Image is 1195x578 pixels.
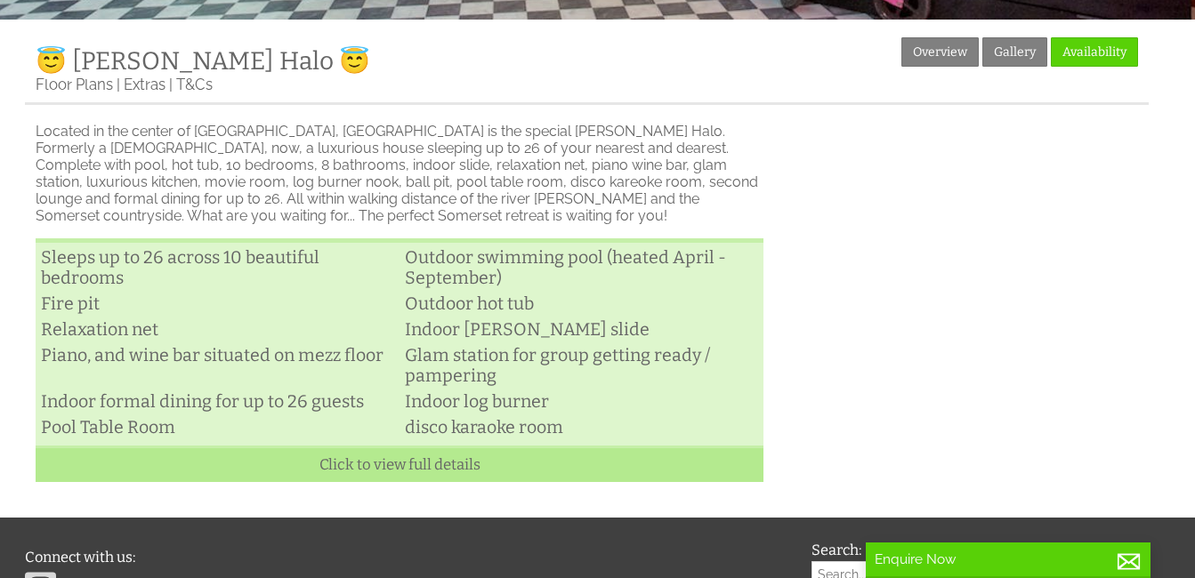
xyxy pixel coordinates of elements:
[36,123,763,224] p: Located in the center of [GEOGRAPHIC_DATA], [GEOGRAPHIC_DATA] is the special [PERSON_NAME] Halo. ...
[901,37,979,67] a: Overview
[36,291,400,317] li: Fire pit
[875,551,1142,567] p: Enquire Now
[1051,37,1138,67] a: Availability
[176,76,213,93] a: T&Cs
[124,76,166,93] a: Extras
[400,291,763,317] li: Outdoor hot tub
[400,245,763,291] li: Outdoor swimming pool (heated April - September)
[400,389,763,414] li: Indoor log burner
[36,342,400,368] li: Piano, and wine bar situated on mezz floor
[400,414,763,440] li: disco karaoke room
[811,542,1149,558] h3: Search:
[36,317,400,342] li: Relaxation net
[36,245,400,291] li: Sleeps up to 26 across 10 beautiful bedrooms
[36,414,400,440] li: Pool Table Room
[36,446,763,482] a: Click to view full details
[36,46,370,76] a: 😇 [PERSON_NAME] Halo 😇
[25,549,789,566] h3: Connect with us:
[36,389,400,414] li: Indoor formal dining for up to 26 guests
[400,317,763,342] li: Indoor [PERSON_NAME] slide
[400,342,763,389] li: Glam station for group getting ready / pampering
[36,76,113,93] a: Floor Plans
[982,37,1047,67] a: Gallery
